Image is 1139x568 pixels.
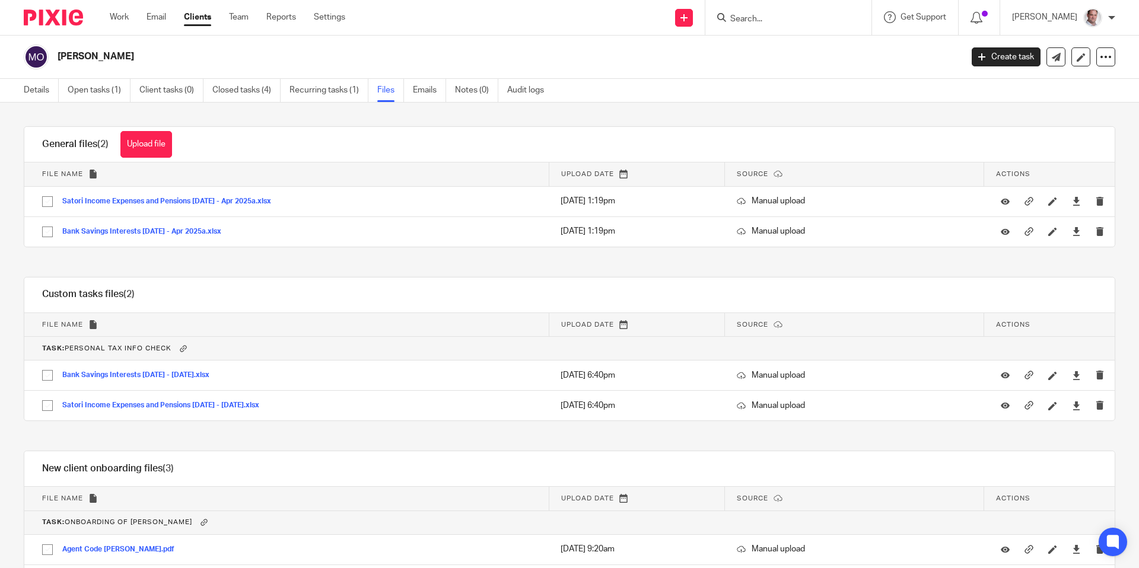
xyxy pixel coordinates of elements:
[561,543,712,555] p: [DATE] 9:20am
[737,495,768,502] span: Source
[62,228,230,236] button: Bank Savings Interests [DATE] - Apr 2025a.xlsx
[147,11,166,23] a: Email
[36,394,59,417] input: Select
[24,79,59,102] a: Details
[561,321,614,328] span: Upload date
[737,369,972,381] p: Manual upload
[1083,8,1102,27] img: Munro%20Partners-3202.jpg
[36,221,59,243] input: Select
[737,225,972,237] p: Manual upload
[42,345,65,352] b: Task:
[1072,543,1081,555] a: Download
[561,495,614,502] span: Upload date
[97,139,109,149] span: (2)
[120,131,172,158] button: Upload file
[561,400,712,411] p: [DATE] 6:40pm
[737,400,972,411] p: Manual upload
[36,364,59,387] input: Select
[413,79,446,102] a: Emails
[36,538,59,561] input: Select
[737,171,768,177] span: Source
[123,289,135,299] span: (2)
[729,14,836,25] input: Search
[42,519,65,526] b: Task:
[266,11,296,23] a: Reports
[996,495,1030,502] span: Actions
[737,321,768,328] span: Source
[561,195,712,207] p: [DATE] 1:19pm
[996,321,1030,328] span: Actions
[737,543,972,555] p: Manual upload
[42,495,83,502] span: File name
[58,50,775,63] h2: [PERSON_NAME]
[972,47,1041,66] a: Create task
[1072,195,1081,207] a: Download
[314,11,345,23] a: Settings
[1012,11,1077,23] p: [PERSON_NAME]
[68,79,131,102] a: Open tasks (1)
[455,79,498,102] a: Notes (0)
[62,401,268,410] button: Satori Income Expenses and Pensions [DATE] - [DATE].xlsx
[377,79,404,102] a: Files
[163,464,174,473] span: (3)
[561,225,712,237] p: [DATE] 1:19pm
[42,288,135,301] h1: Custom tasks files
[42,321,83,328] span: File name
[42,171,83,177] span: File name
[996,171,1030,177] span: Actions
[561,171,614,177] span: Upload date
[229,11,249,23] a: Team
[139,79,203,102] a: Client tasks (0)
[901,13,946,21] span: Get Support
[24,44,49,69] img: svg%3E
[42,519,192,526] span: Onboarding of [PERSON_NAME]
[561,369,712,381] p: [DATE] 6:40pm
[110,11,129,23] a: Work
[42,462,174,475] h1: New client onboarding files
[62,197,280,206] button: Satori Income Expenses and Pensions [DATE] - Apr 2025a.xlsx
[42,138,109,151] h1: General files
[289,79,368,102] a: Recurring tasks (1)
[24,9,83,25] img: Pixie
[36,190,59,213] input: Select
[737,195,972,207] p: Manual upload
[507,79,553,102] a: Audit logs
[62,371,218,379] button: Bank Savings Interests [DATE] - [DATE].xlsx
[1072,369,1081,381] a: Download
[62,545,183,554] button: Agent Code [PERSON_NAME].pdf
[212,79,281,102] a: Closed tasks (4)
[1072,400,1081,411] a: Download
[42,345,171,352] span: Personal Tax Info Check
[184,11,211,23] a: Clients
[1072,225,1081,237] a: Download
